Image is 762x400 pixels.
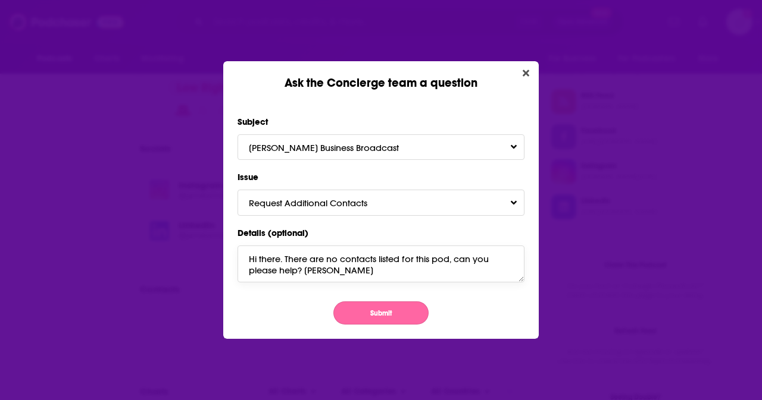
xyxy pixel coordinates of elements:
textarea: Hi there. There are no contacts listed for this pod, can you please help? [PERSON_NAME] [238,245,524,282]
button: Close [518,66,534,81]
button: Request Additional ContactsToggle Pronoun Dropdown [238,190,524,215]
label: Subject [238,114,524,130]
label: Issue [238,169,524,185]
button: [PERSON_NAME] Business BroadcastToggle Pronoun Dropdown [238,134,524,160]
span: [PERSON_NAME] Business Broadcast [249,142,423,153]
button: Submit [333,301,429,325]
span: Request Additional Contacts [249,197,391,209]
div: Ask the Concierge team a question [223,61,539,90]
label: Details (optional) [238,225,524,241]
